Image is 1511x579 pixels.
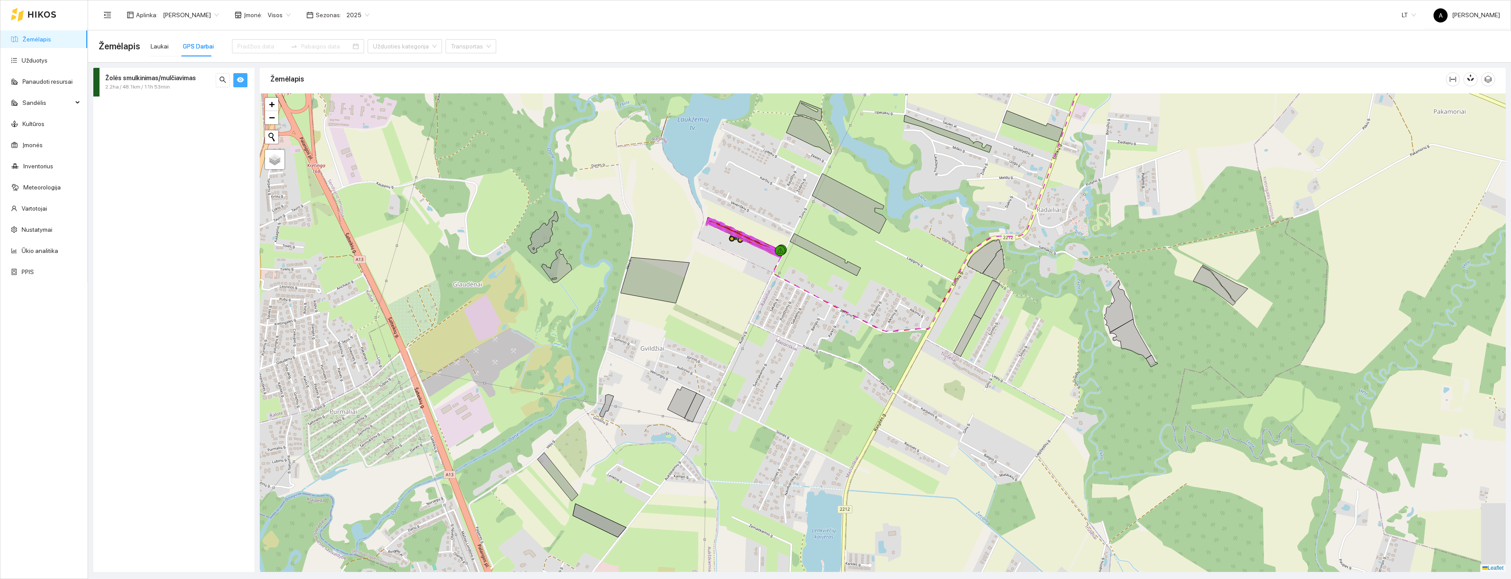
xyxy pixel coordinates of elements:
span: layout [127,11,134,19]
a: Kultūros [22,120,44,127]
div: Žemėlapis [270,67,1446,92]
span: LT [1402,8,1416,22]
span: eye [237,76,244,85]
div: Laukai [151,41,169,51]
a: Zoom out [265,111,278,124]
span: swap-right [291,43,298,50]
span: Sezonas : [316,10,341,20]
span: Andrius Rimgaila [163,8,219,22]
a: Vartotojai [22,205,47,212]
span: 2.2ha / 48.1km / 11h 53min [105,83,170,91]
span: A [1439,8,1443,22]
span: Įmonė : [244,10,262,20]
span: Aplinka : [136,10,158,20]
span: to [291,43,298,50]
a: Ūkio analitika [22,247,58,254]
span: shop [235,11,242,19]
span: 2025 [346,8,369,22]
span: Žemėlapis [99,39,140,53]
span: column-width [1446,76,1459,83]
input: Pradžios data [237,41,287,51]
span: search [219,76,226,85]
div: Žolės smulkinimas/mulčiavimas2.2ha / 48.1km / 11h 53minsearcheye [93,68,254,96]
button: eye [233,73,247,87]
a: Inventorius [23,163,53,170]
button: column-width [1446,72,1460,86]
a: Zoom in [265,98,278,111]
button: search [216,73,230,87]
a: Panaudoti resursai [22,78,73,85]
a: Leaflet [1482,565,1504,571]
a: Layers [265,150,284,169]
span: Visos [268,8,291,22]
a: Įmonės [22,141,43,148]
input: Pabaigos data [301,41,351,51]
button: menu-fold [99,6,116,24]
strong: Žolės smulkinimas/mulčiavimas [105,74,196,82]
a: PPIS [22,268,34,275]
a: Žemėlapis [22,36,51,43]
span: menu-fold [103,11,111,19]
span: [PERSON_NAME] [1434,11,1500,19]
span: − [269,112,275,123]
a: Užduotys [22,57,48,64]
span: calendar [306,11,313,19]
div: GPS Darbai [183,41,214,51]
a: Meteorologija [23,184,61,191]
span: + [269,99,275,110]
span: Sandėlis [22,94,73,111]
button: Initiate a new search [265,130,278,144]
a: Nustatymai [22,226,52,233]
